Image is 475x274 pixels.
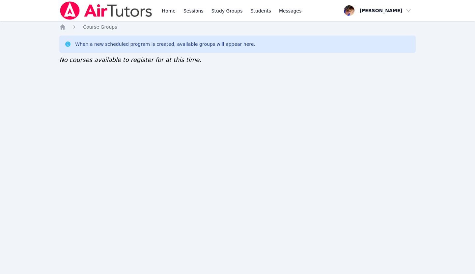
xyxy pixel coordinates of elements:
span: No courses available to register for at this time. [59,56,201,63]
img: Air Tutors [59,1,153,20]
span: Messages [279,8,302,14]
div: When a new scheduled program is created, available groups will appear here. [75,41,255,47]
a: Course Groups [83,24,117,30]
nav: Breadcrumb [59,24,416,30]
